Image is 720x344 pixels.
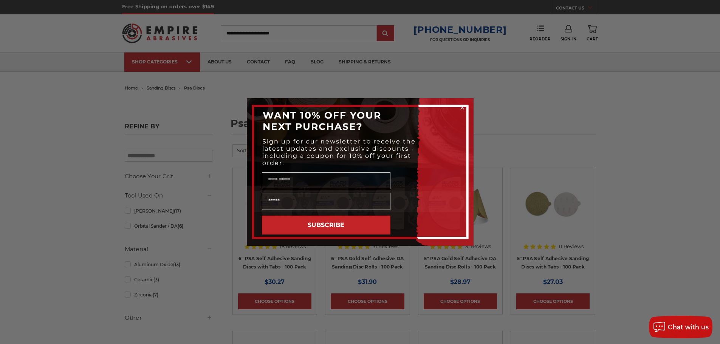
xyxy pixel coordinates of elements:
[262,216,390,234] button: SUBSCRIBE
[668,324,709,331] span: Chat with us
[458,104,466,111] button: Close dialog
[262,138,416,167] span: Sign up for our newsletter to receive the latest updates and exclusive discounts - including a co...
[263,110,381,132] span: WANT 10% OFF YOUR NEXT PURCHASE?
[649,316,712,338] button: Chat with us
[262,193,390,210] input: Email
